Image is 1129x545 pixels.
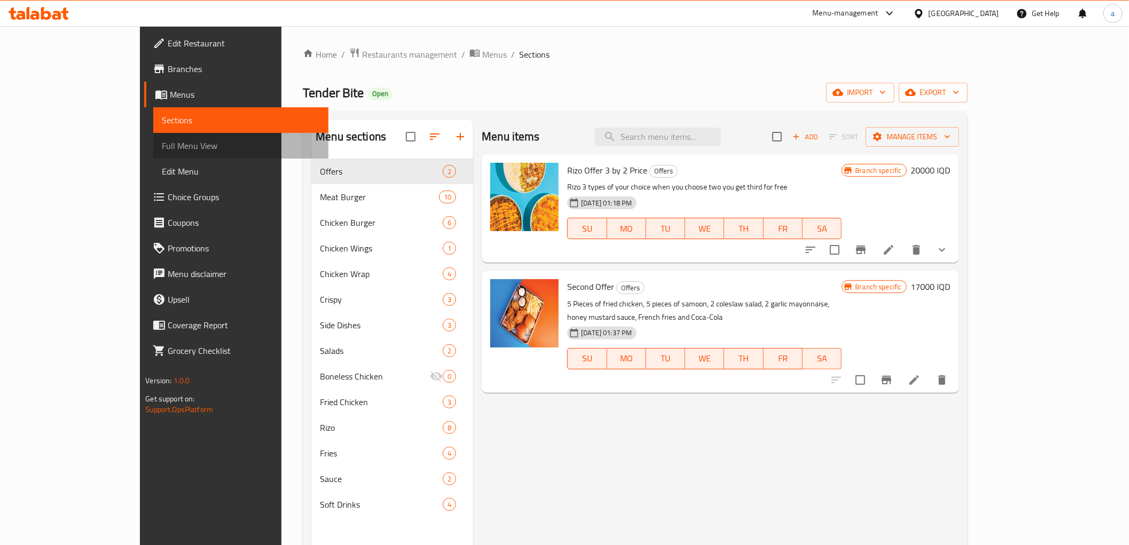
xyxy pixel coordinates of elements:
div: Chicken Wings1 [311,235,473,261]
div: Open [368,88,393,100]
span: Select section [766,125,788,148]
button: delete [929,367,955,393]
div: Rizo8 [311,415,473,440]
span: Fries [320,447,443,460]
button: sort-choices [798,237,824,263]
div: items [443,242,456,255]
div: Side Dishes [320,319,443,331]
div: Meat Burger10 [311,184,473,210]
div: Menu-management [813,7,879,20]
div: items [443,216,456,229]
li: / [511,48,515,61]
span: 0 [443,372,456,382]
span: Version: [145,374,171,388]
div: items [443,396,456,408]
button: show more [929,237,955,263]
button: Add [788,129,822,145]
button: TU [646,218,685,239]
div: items [443,421,456,434]
button: export [899,83,968,102]
button: TH [724,218,763,239]
span: TH [728,221,759,236]
div: Crispy [320,293,443,306]
li: / [341,48,345,61]
span: 4 [443,269,456,279]
button: FR [764,218,803,239]
span: Boneless Chicken [320,370,430,383]
button: WE [685,348,724,369]
button: WE [685,218,724,239]
h2: Menu sections [316,129,386,145]
span: [DATE] 01:37 PM [577,328,636,338]
span: Menus [170,88,320,101]
div: Soft Drinks [320,498,443,511]
span: Sections [519,48,550,61]
span: Restaurants management [362,48,457,61]
span: 1.0.0 [174,374,190,388]
div: items [443,319,456,331]
span: Menu disclaimer [168,267,320,280]
span: Offers [320,165,443,178]
div: items [443,344,456,357]
span: SU [572,221,602,236]
img: Rizo Offer 3 by 2 Price [490,163,559,231]
button: Add section [448,124,473,149]
span: TU [650,351,681,366]
span: Coverage Report [168,319,320,331]
span: Second Offer [567,279,614,295]
a: Edit Menu [153,159,328,184]
a: Restaurants management [349,48,457,61]
div: items [443,447,456,460]
span: 4 [443,448,456,459]
span: Edit Restaurant [168,37,320,50]
span: Select all sections [399,125,422,148]
span: 8 [443,423,456,433]
div: Salads [320,344,443,357]
button: import [826,83,895,102]
button: SA [803,218,842,239]
span: Meat Burger [320,191,439,203]
button: MO [607,348,646,369]
span: SA [807,221,837,236]
span: import [835,86,886,99]
span: 2 [443,346,456,356]
button: SU [567,218,607,239]
span: Sauce [320,472,443,485]
span: Edit Menu [162,165,320,178]
button: FR [764,348,803,369]
span: 1 [443,243,456,254]
span: Offers [650,165,677,177]
div: Side Dishes3 [311,312,473,338]
button: MO [607,218,646,239]
span: [DATE] 01:18 PM [577,198,636,208]
div: [GEOGRAPHIC_DATA] [929,7,999,19]
li: / [461,48,465,61]
img: Second Offer [490,279,559,347]
span: Chicken Burger [320,216,443,229]
span: MO [611,221,642,236]
a: Coverage Report [144,312,328,338]
span: Add item [788,129,822,145]
div: items [443,293,456,306]
div: Fries4 [311,440,473,466]
span: Sections [162,114,320,127]
span: WE [689,221,720,236]
a: Menu disclaimer [144,261,328,287]
a: Edit menu item [882,243,895,256]
a: Coupons [144,210,328,235]
div: Soft Drinks4 [311,492,473,517]
button: TU [646,348,685,369]
span: Rizo Offer 3 by 2 Price [567,162,647,178]
span: Upsell [168,293,320,306]
span: SA [807,351,837,366]
div: items [439,191,456,203]
a: Sections [153,107,328,133]
a: Upsell [144,287,328,312]
span: Sort sections [422,124,448,149]
span: Chicken Wings [320,242,443,255]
